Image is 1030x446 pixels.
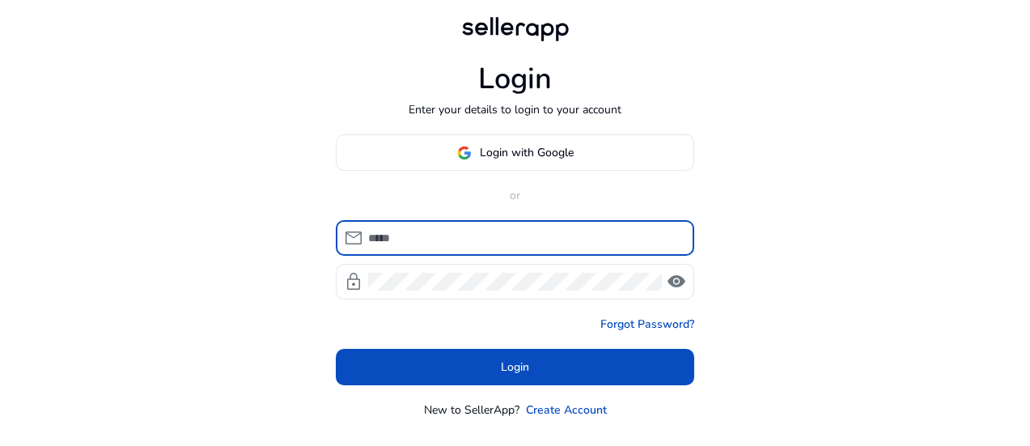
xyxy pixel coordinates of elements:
span: mail [344,228,363,248]
span: Login with Google [480,144,574,161]
a: Create Account [526,401,607,418]
p: or [336,187,694,204]
button: Login [336,349,694,385]
h1: Login [478,62,552,96]
a: Forgot Password? [600,316,694,333]
span: lock [344,272,363,291]
p: New to SellerApp? [424,401,519,418]
span: visibility [667,272,686,291]
p: Enter your details to login to your account [409,101,621,118]
span: Login [501,359,529,376]
button: Login with Google [336,134,694,171]
img: google-logo.svg [457,146,472,160]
